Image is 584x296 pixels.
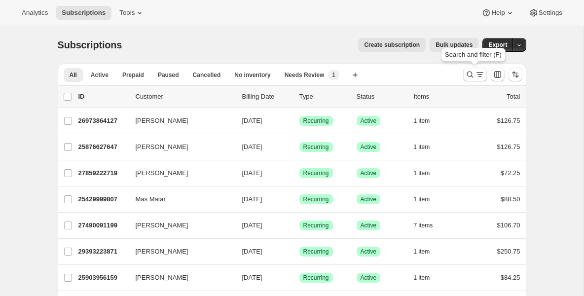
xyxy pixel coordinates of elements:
p: 27859222719 [78,168,128,178]
span: 1 item [414,195,430,203]
div: 25429999807Mas Matar[DATE]SuccessRecurringSuccessActive1 item$88.50 [78,192,520,206]
span: Active [361,117,377,125]
span: Recurring [303,143,329,151]
button: Help [475,6,520,20]
span: Active [361,195,377,203]
span: [DATE] [242,169,262,177]
button: Search and filter results [463,68,487,81]
span: 7 items [414,222,433,229]
span: 1 item [414,143,430,151]
button: Sort the results [509,68,522,81]
p: ID [78,92,128,102]
button: Create new view [347,68,363,82]
span: $250.75 [497,248,520,255]
div: IDCustomerBilling DateTypeStatusItemsTotal [78,92,520,102]
span: Recurring [303,169,329,177]
p: Customer [136,92,234,102]
div: 27859222719[PERSON_NAME][DATE]SuccessRecurringSuccessActive1 item$72.25 [78,166,520,180]
span: 1 item [414,117,430,125]
p: 29393223871 [78,247,128,257]
span: Needs Review [285,71,325,79]
button: Tools [113,6,150,20]
span: [DATE] [242,222,262,229]
span: Subscriptions [62,9,106,17]
span: Cancelled [193,71,221,79]
span: Subscriptions [58,39,122,50]
span: No inventory [234,71,270,79]
span: Paused [158,71,179,79]
button: 7 items [414,219,444,232]
p: Total [507,92,520,102]
button: [PERSON_NAME] [130,113,228,129]
span: Recurring [303,274,329,282]
button: Export [482,38,513,52]
button: Bulk updates [430,38,478,52]
span: $106.70 [497,222,520,229]
span: Recurring [303,195,329,203]
span: [PERSON_NAME] [136,247,188,257]
span: Active [361,274,377,282]
button: Subscriptions [56,6,111,20]
span: [PERSON_NAME] [136,142,188,152]
p: Status [357,92,406,102]
span: [DATE] [242,248,262,255]
span: 1 [332,71,335,79]
span: Active [361,143,377,151]
span: Settings [539,9,562,17]
span: Create subscription [364,41,420,49]
p: 25876627647 [78,142,128,152]
span: Recurring [303,117,329,125]
p: 26973864127 [78,116,128,126]
span: $126.75 [497,117,520,124]
div: 25876627647[PERSON_NAME][DATE]SuccessRecurringSuccessActive1 item$126.75 [78,140,520,154]
span: Prepaid [122,71,144,79]
button: 1 item [414,114,441,128]
div: 25903956159[PERSON_NAME][DATE]SuccessRecurringSuccessActive1 item$84.25 [78,271,520,285]
button: Mas Matar [130,191,228,207]
p: 25429999807 [78,194,128,204]
span: Active [361,222,377,229]
span: $126.75 [497,143,520,150]
span: [DATE] [242,274,262,281]
span: 1 item [414,169,430,177]
span: Analytics [22,9,48,17]
span: [PERSON_NAME] [136,116,188,126]
span: Bulk updates [436,41,473,49]
span: [PERSON_NAME] [136,168,188,178]
span: 1 item [414,274,430,282]
p: 27490091199 [78,221,128,230]
span: $84.25 [501,274,520,281]
div: 29393223871[PERSON_NAME][DATE]SuccessRecurringSuccessActive1 item$250.75 [78,245,520,259]
button: [PERSON_NAME] [130,165,228,181]
button: [PERSON_NAME] [130,244,228,259]
span: [DATE] [242,195,262,203]
span: Active [361,248,377,256]
span: Mas Matar [136,194,166,204]
span: Export [488,41,507,49]
span: Active [361,169,377,177]
div: 27490091199[PERSON_NAME][DATE]SuccessRecurringSuccessActive7 items$106.70 [78,219,520,232]
span: Tools [119,9,135,17]
button: [PERSON_NAME] [130,218,228,233]
button: Create subscription [358,38,426,52]
button: 1 item [414,140,441,154]
span: Active [91,71,109,79]
button: Customize table column order and visibility [491,68,505,81]
div: 26973864127[PERSON_NAME][DATE]SuccessRecurringSuccessActive1 item$126.75 [78,114,520,128]
p: Billing Date [242,92,292,102]
button: 1 item [414,271,441,285]
button: [PERSON_NAME] [130,139,228,155]
span: 1 item [414,248,430,256]
span: [DATE] [242,143,262,150]
span: [PERSON_NAME] [136,273,188,283]
button: [PERSON_NAME] [130,270,228,286]
span: [PERSON_NAME] [136,221,188,230]
p: 25903956159 [78,273,128,283]
span: $72.25 [501,169,520,177]
span: Recurring [303,222,329,229]
span: All [70,71,77,79]
button: Analytics [16,6,54,20]
div: Type [299,92,349,102]
div: Items [414,92,463,102]
span: Recurring [303,248,329,256]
